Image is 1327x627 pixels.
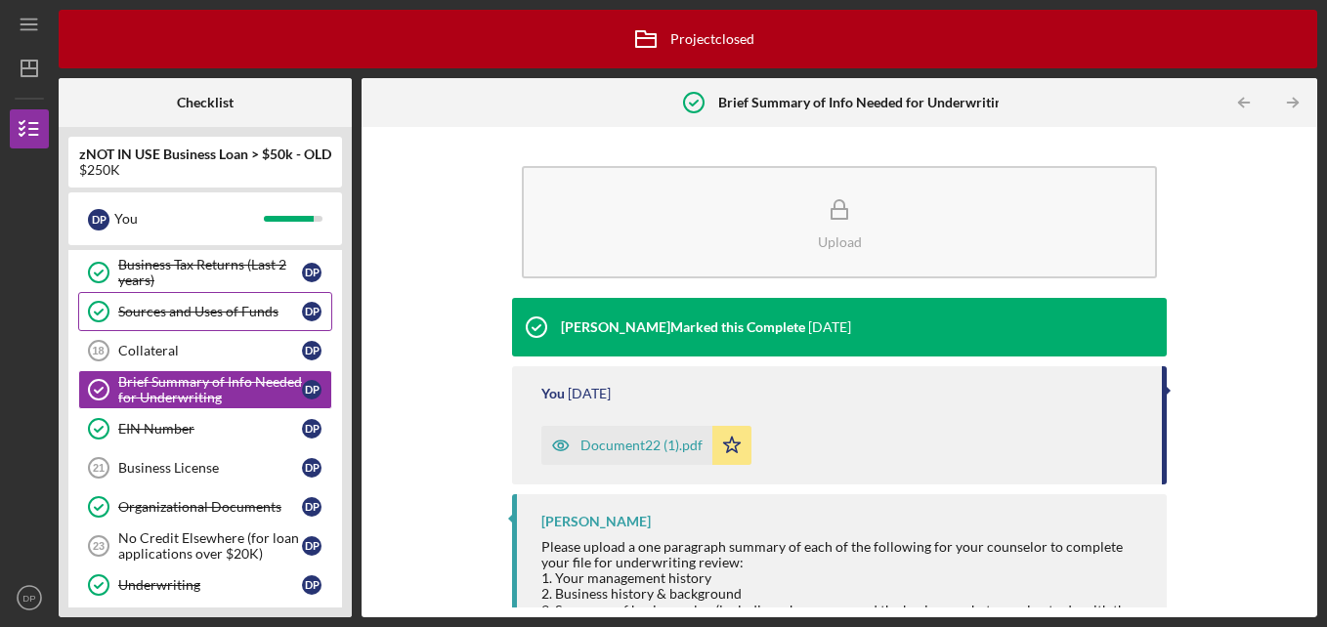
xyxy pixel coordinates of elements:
[302,536,321,556] div: D P
[22,593,35,604] text: DP
[92,345,104,356] tspan: 18
[78,331,332,370] a: 18CollateralDP
[541,426,751,465] button: Document22 (1).pdf
[78,292,332,331] a: Sources and Uses of FundsDP
[79,146,331,162] b: zNOT IN USE Business Loan > $50k - OLD
[118,343,302,358] div: Collateral
[302,575,321,595] div: D P
[78,448,332,487] a: 21Business LicenseDP
[88,209,109,230] div: D P
[580,438,703,453] div: Document22 (1).pdf
[118,530,302,562] div: No Credit Elsewhere (for loan applications over $20K)
[118,421,302,437] div: EIN Number
[78,370,332,409] a: Brief Summary of Info Needed for UnderwritingDP
[621,15,754,63] div: Project closed
[302,419,321,439] div: D P
[818,234,862,249] div: Upload
[302,458,321,478] div: D P
[78,253,332,292] a: Business Tax Returns (Last 2 years)DP
[78,526,332,565] a: 23No Credit Elsewhere (for loan applications over $20K)DP
[808,319,851,335] time: 2023-07-10 14:57
[118,460,302,476] div: Business License
[118,257,302,288] div: Business Tax Returns (Last 2 years)
[118,304,302,319] div: Sources and Uses of Funds
[302,341,321,360] div: D P
[78,565,332,605] a: UnderwritingDP
[93,462,105,474] tspan: 21
[302,497,321,517] div: D P
[541,514,651,529] div: [PERSON_NAME]
[302,380,321,399] div: D P
[177,95,234,110] b: Checklist
[718,95,1009,110] b: Brief Summary of Info Needed for Underwriting
[568,386,611,401] time: 2023-07-02 02:34
[118,499,302,515] div: Organizational Documents
[302,302,321,321] div: D P
[93,540,105,552] tspan: 23
[522,166,1158,278] button: Upload
[78,409,332,448] a: EIN NumberDP
[79,162,331,178] div: $250K
[114,202,264,235] div: You
[10,578,49,617] button: DP
[118,577,302,593] div: Underwriting
[118,374,302,405] div: Brief Summary of Info Needed for Underwriting
[561,319,805,335] div: [PERSON_NAME] Marked this Complete
[302,263,321,282] div: D P
[541,386,565,401] div: You
[78,487,332,526] a: Organizational DocumentsDP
